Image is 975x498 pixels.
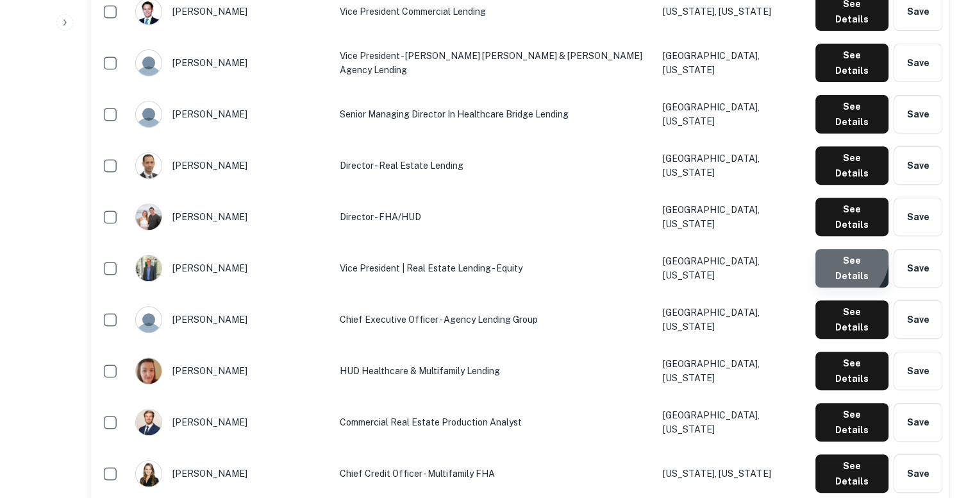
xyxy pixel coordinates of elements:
[135,101,327,128] div: [PERSON_NAME]
[911,395,975,457] iframe: Chat Widget
[333,243,656,294] td: Vice President | Real Estate Lending - Equity
[656,397,809,448] td: [GEOGRAPHIC_DATA], [US_STATE]
[894,146,942,185] button: Save
[333,294,656,345] td: Chief Executive Officer - Agency Lending Group
[894,95,942,133] button: Save
[135,306,327,333] div: [PERSON_NAME]
[894,198,942,236] button: Save
[333,345,656,397] td: HUD Healthcare & Multifamily Lending
[136,358,162,384] img: 1699365369925
[136,409,162,435] img: 1705867688630
[135,255,327,282] div: [PERSON_NAME]
[135,409,327,436] div: [PERSON_NAME]
[894,403,942,442] button: Save
[136,204,162,230] img: 1672771328494
[656,89,809,140] td: [GEOGRAPHIC_DATA], [US_STATE]
[815,249,888,288] button: See Details
[815,403,888,442] button: See Details
[656,345,809,397] td: [GEOGRAPHIC_DATA], [US_STATE]
[894,454,942,493] button: Save
[135,460,327,487] div: [PERSON_NAME]
[894,300,942,339] button: Save
[894,44,942,82] button: Save
[815,198,888,236] button: See Details
[815,352,888,390] button: See Details
[136,101,162,127] img: 9c8pery4andzj6ohjkjp54ma2
[333,191,656,243] td: Director - FHA/HUD
[136,461,162,486] img: 1659642974273
[136,255,162,281] img: 1543611327457
[135,152,327,179] div: [PERSON_NAME]
[815,44,888,82] button: See Details
[136,50,162,76] img: 9c8pery4andzj6ohjkjp54ma2
[894,249,942,288] button: Save
[136,307,162,332] img: 9c8pery4andzj6ohjkjp54ma2
[136,153,162,178] img: 1697223835248
[656,191,809,243] td: [GEOGRAPHIC_DATA], [US_STATE]
[135,357,327,384] div: [PERSON_NAME]
[333,140,656,191] td: Director - Real Estate Lending
[656,37,809,89] td: [GEOGRAPHIC_DATA], [US_STATE]
[333,37,656,89] td: Vice President - [PERSON_NAME] [PERSON_NAME] & [PERSON_NAME] Agency Lending
[333,397,656,448] td: Commercial Real Estate Production Analyst
[656,243,809,294] td: [GEOGRAPHIC_DATA], [US_STATE]
[815,146,888,185] button: See Details
[815,454,888,493] button: See Details
[135,49,327,76] div: [PERSON_NAME]
[656,294,809,345] td: [GEOGRAPHIC_DATA], [US_STATE]
[815,300,888,339] button: See Details
[894,352,942,390] button: Save
[815,95,888,133] button: See Details
[135,203,327,230] div: [PERSON_NAME]
[656,140,809,191] td: [GEOGRAPHIC_DATA], [US_STATE]
[333,89,656,140] td: Senior Managing Director in Healthcare Bridge Lending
